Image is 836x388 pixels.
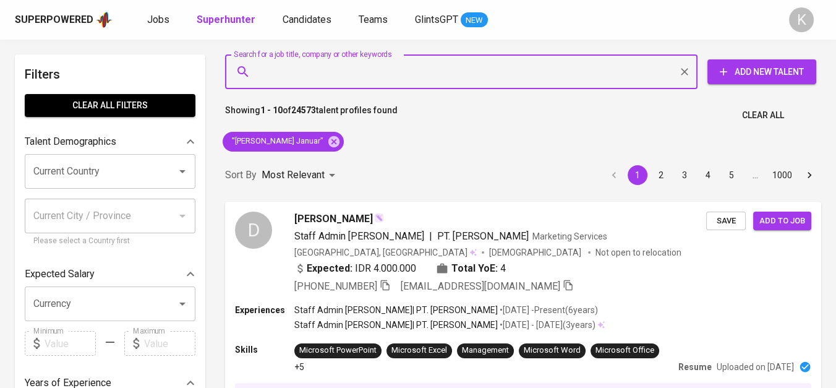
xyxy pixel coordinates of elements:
[283,14,331,25] span: Candidates
[294,304,498,316] p: Staff Admin [PERSON_NAME] | PT. [PERSON_NAME]
[25,262,195,287] div: Expected Salary
[25,94,195,117] button: Clear All filters
[524,345,581,356] div: Microsoft Word
[294,280,377,292] span: [PHONE_NUMBER]
[532,231,607,241] span: Marketing Services
[769,165,796,185] button: Go to page 1000
[374,213,384,223] img: magic_wand.svg
[235,343,294,356] p: Skills
[33,235,187,248] p: Please select a Country first
[25,129,195,154] div: Talent Demographics
[706,212,746,231] button: Save
[489,246,583,259] span: [DEMOGRAPHIC_DATA]
[451,261,498,276] b: Total YoE:
[147,14,169,25] span: Jobs
[174,163,191,180] button: Open
[415,14,458,25] span: GlintsGPT
[25,64,195,84] h6: Filters
[462,345,509,356] div: Management
[595,345,654,356] div: Microsoft Office
[707,59,816,84] button: Add New Talent
[602,165,821,185] nav: pagination navigation
[235,212,272,249] div: D
[745,169,765,181] div: …
[595,246,681,259] p: Not open to relocation
[415,12,488,28] a: GlintsGPT NEW
[45,331,96,356] input: Value
[722,165,741,185] button: Go to page 5
[651,165,671,185] button: Go to page 2
[800,165,819,185] button: Go to next page
[698,165,718,185] button: Go to page 4
[759,214,805,228] span: Add to job
[223,136,331,147] span: "[PERSON_NAME] Januar"
[789,7,814,32] div: K
[197,12,258,28] a: Superhunter
[294,212,373,226] span: [PERSON_NAME]
[15,11,113,29] a: Superpoweredapp logo
[225,104,398,127] p: Showing of talent profiles found
[147,12,172,28] a: Jobs
[498,319,595,331] p: • [DATE] - [DATE] ( 3 years )
[174,295,191,313] button: Open
[262,164,339,187] div: Most Relevant
[401,280,560,292] span: [EMAIL_ADDRESS][DOMAIN_NAME]
[223,132,344,152] div: "[PERSON_NAME] Januar"
[262,168,325,183] p: Most Relevant
[391,345,447,356] div: Microsoft Excel
[500,261,506,276] span: 4
[294,261,416,276] div: IDR 4.000.000
[294,246,477,259] div: [GEOGRAPHIC_DATA], [GEOGRAPHIC_DATA]
[675,165,694,185] button: Go to page 3
[35,98,186,113] span: Clear All filters
[359,12,390,28] a: Teams
[294,319,498,331] p: Staff Admin [PERSON_NAME] | PT. [PERSON_NAME]
[307,261,352,276] b: Expected:
[717,64,806,80] span: Add New Talent
[25,134,116,149] p: Talent Demographics
[498,304,598,316] p: • [DATE] - Present ( 6 years )
[15,13,93,27] div: Superpowered
[294,361,304,373] p: +5
[742,108,784,123] span: Clear All
[676,63,693,80] button: Clear
[25,267,95,282] p: Expected Salary
[737,104,789,127] button: Clear All
[291,105,316,115] b: 24573
[197,14,255,25] b: Superhunter
[628,165,647,185] button: page 1
[144,331,195,356] input: Value
[225,168,257,183] p: Sort By
[96,11,113,29] img: app logo
[283,12,334,28] a: Candidates
[712,214,740,228] span: Save
[359,14,388,25] span: Teams
[678,361,712,373] p: Resume
[717,361,794,373] p: Uploaded on [DATE]
[437,230,529,242] span: PT. [PERSON_NAME]
[299,345,377,356] div: Microsoft PowerPoint
[429,229,432,244] span: |
[235,304,294,316] p: Experiences
[294,230,424,242] span: Staff Admin [PERSON_NAME]
[260,105,283,115] b: 1 - 10
[461,14,488,27] span: NEW
[753,212,811,231] button: Add to job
